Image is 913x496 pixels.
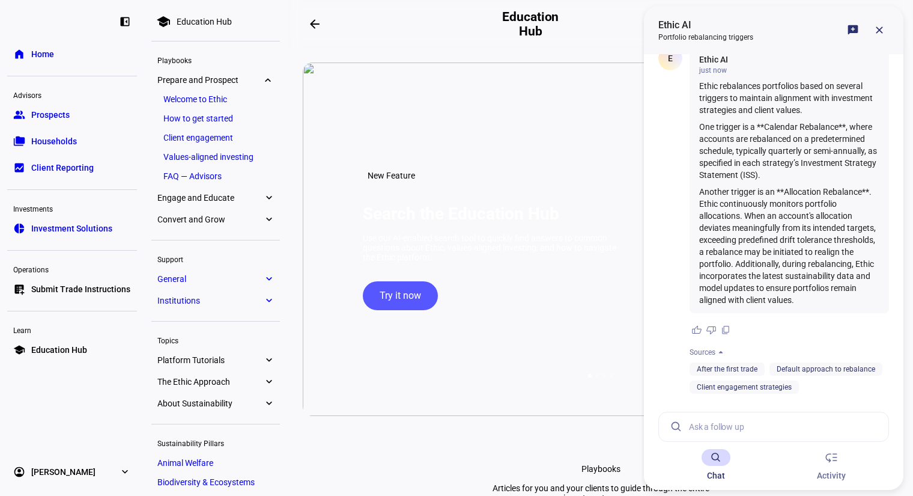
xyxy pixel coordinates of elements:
[31,48,54,60] span: Home
[13,344,25,356] eth-mat-symbol: school
[13,135,25,147] eth-mat-symbol: folder_copy
[699,80,879,116] p: Ethic rebalances portfolios based on several triggers to maintain alignment with investment strat...
[157,215,263,224] span: Convert and Grow
[151,250,280,267] div: Support
[697,383,792,391] a: Client engagement strategies
[31,466,96,478] span: [PERSON_NAME]
[715,347,726,358] span: arrow_drop_up
[363,281,438,310] button: Try it now
[658,18,753,32] div: Ethic AI
[581,464,620,474] div: Playbooks
[157,91,274,108] a: Welcome to Ethic
[263,295,274,307] eth-mat-symbol: expand_more
[13,48,25,60] eth-mat-symbol: home
[690,348,715,357] div: Sources
[7,260,137,277] div: Operations
[13,283,25,295] eth-mat-symbol: list_alt_add
[777,365,875,373] a: Default approach to rebalance
[668,54,673,63] span: E
[151,474,280,491] a: Biodiversity & Ecosystems
[157,274,263,284] span: General
[13,109,25,121] eth-mat-symbol: group
[263,376,274,388] eth-mat-symbol: expand_more
[7,42,137,66] a: homeHome
[157,399,263,408] span: About Sustainability
[13,222,25,234] eth-mat-symbol: pie_chart
[7,103,137,127] a: groupProspects
[7,86,137,103] div: Advisors
[151,434,280,451] div: Sustainability Pillars
[31,162,94,174] span: Client Reporting
[151,271,280,287] a: Generalexpand_more
[31,283,130,295] span: Submit Trade Instructions
[263,273,274,285] eth-mat-symbol: expand_more
[157,110,274,127] a: How to get started
[151,455,280,471] a: Animal Welfare
[263,213,274,225] eth-mat-symbol: expand_more
[363,233,621,262] div: Use our AI-enabled search tool to quickly find answers to common questions about Ethic, values-al...
[13,162,25,174] eth-mat-symbol: bid_landscape
[368,171,415,180] span: New Feature
[31,109,70,121] span: Prospects
[7,129,137,153] a: folder_copyHouseholds
[156,14,171,29] mat-icon: school
[658,32,753,42] div: Portfolio rebalancing triggers
[7,216,137,240] a: pie_chartInvestment Solutions
[157,75,263,85] span: Prepare and Prospect
[363,204,559,224] h1: Search the Education Hub
[380,281,421,310] span: Try it now
[308,17,322,31] mat-icon: arrow_backwards
[699,186,879,306] p: Another trigger is an **Allocation Rebalance**. Ethic continuously monitors portfolio allocations...
[263,397,274,409] eth-mat-symbol: expand_more
[157,148,274,165] a: Values-aligned investing
[31,344,87,356] span: Education Hub
[119,466,131,478] eth-mat-symbol: expand_more
[157,377,263,387] span: The Ethic Approach
[157,168,274,185] a: FAQ — Advisors
[157,477,255,487] span: Biodiversity & Ecosystems
[157,129,274,146] a: Client engagement
[157,193,263,203] span: Engage and Educate
[697,365,757,373] a: After the first trade
[31,135,77,147] span: Households
[263,74,274,86] eth-mat-symbol: expand_more
[263,192,274,204] eth-mat-symbol: expand_more
[157,355,263,365] span: Platform Tutorials
[699,121,879,181] p: One trigger is a **Calendar Rebalance**, where accounts are rebalanced on a predetermined schedul...
[699,66,879,75] div: just now
[824,450,839,465] span: low_priority
[7,200,137,216] div: Investments
[157,458,213,468] span: Animal Welfare
[119,16,131,28] eth-mat-symbol: left_panel_close
[7,321,137,338] div: Learn
[502,10,560,38] h2: Education Hub
[151,292,280,309] a: Institutionsexpand_more
[689,412,879,441] input: Ask a follow up
[151,331,280,348] div: Topics
[774,441,889,489] md-primary-tab: Activity
[31,222,112,234] span: Investment Solutions
[7,156,137,180] a: bid_landscapeClient Reporting
[151,51,280,68] div: Playbooks
[177,17,232,26] div: Education Hub
[263,354,274,366] eth-mat-symbol: expand_more
[699,54,879,66] div: Ethic AI
[658,441,774,489] md-primary-tab: Chat
[157,296,263,305] span: Institutions
[13,466,25,478] eth-mat-symbol: account_circle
